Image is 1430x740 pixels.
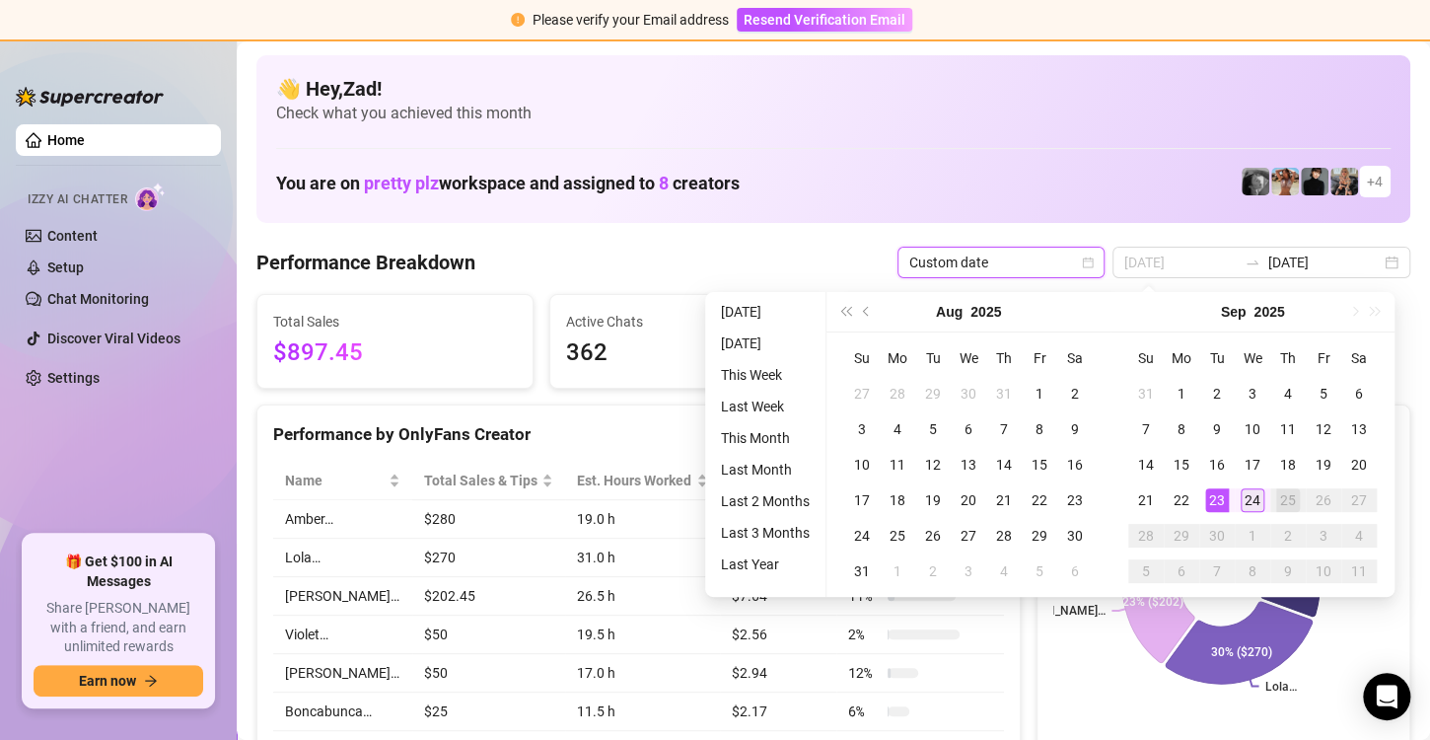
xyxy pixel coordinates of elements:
div: 10 [1312,559,1335,583]
div: 8 [1241,559,1264,583]
div: 9 [1063,417,1087,441]
div: 6 [1170,559,1193,583]
div: 13 [957,453,980,477]
span: 2 % [848,624,880,645]
th: Su [844,340,880,376]
td: 2025-08-29 [1022,518,1057,554]
td: $2.17 [720,693,836,731]
td: [PERSON_NAME]… [273,654,412,693]
td: 31.0 h [565,539,720,577]
div: 4 [992,559,1016,583]
th: Sa [1057,340,1093,376]
li: Last 2 Months [713,489,818,513]
div: 28 [992,524,1016,548]
li: Last 3 Months [713,521,818,545]
div: 11 [1347,559,1371,583]
div: 7 [1134,417,1158,441]
td: 2025-08-26 [915,518,951,554]
td: 2025-09-02 [1199,376,1235,411]
h4: Performance Breakdown [256,249,475,276]
td: 2025-09-06 [1341,376,1377,411]
li: This Week [713,363,818,387]
span: arrow-right [144,674,158,688]
li: Last Year [713,553,818,576]
td: 2025-10-02 [1270,518,1306,554]
li: This Month [713,426,818,450]
td: 2025-07-28 [880,376,915,411]
td: 2025-08-05 [915,411,951,447]
div: 2 [1205,382,1229,406]
img: logo-BBDzfeDw.svg [16,87,164,107]
td: 2025-09-26 [1306,482,1341,518]
td: 26.5 h [565,577,720,616]
span: $897.45 [273,334,517,372]
td: 2025-09-05 [1022,554,1057,589]
td: 2025-09-14 [1128,447,1164,482]
td: $2.94 [720,654,836,693]
td: 2025-09-10 [1235,411,1270,447]
div: 5 [1134,559,1158,583]
td: 2025-08-30 [1057,518,1093,554]
div: Please verify your Email address [533,9,729,31]
td: 2025-09-05 [1306,376,1341,411]
td: 2025-09-08 [1164,411,1199,447]
div: 20 [957,488,980,512]
h4: 👋 Hey, Zad ! [276,75,1391,103]
td: $25 [412,693,566,731]
td: 2025-09-27 [1341,482,1377,518]
a: Settings [47,370,100,386]
td: $280 [412,500,566,539]
td: $50 [412,616,566,654]
div: 4 [1276,382,1300,406]
span: Earn now [79,673,136,689]
td: 2025-10-09 [1270,554,1306,589]
td: 2025-10-03 [1306,518,1341,554]
div: 8 [1028,417,1051,441]
div: 2 [1276,524,1300,548]
div: 5 [921,417,945,441]
td: 2025-10-08 [1235,554,1270,589]
td: 2025-09-09 [1199,411,1235,447]
td: 2025-09-12 [1306,411,1341,447]
div: 6 [1063,559,1087,583]
th: Th [986,340,1022,376]
a: Discover Viral Videos [47,331,180,346]
img: Amber [1271,168,1299,195]
div: 20 [1347,453,1371,477]
button: Earn nowarrow-right [34,665,203,697]
button: Resend Verification Email [737,8,912,32]
td: 19.0 h [565,500,720,539]
th: We [1235,340,1270,376]
td: 2025-08-18 [880,482,915,518]
div: 7 [992,417,1016,441]
div: 26 [1312,488,1335,512]
span: Total Sales & Tips [424,470,538,491]
div: 18 [886,488,909,512]
td: 2025-10-10 [1306,554,1341,589]
td: 2025-08-10 [844,447,880,482]
td: 2025-09-07 [1128,411,1164,447]
span: pretty plz [364,173,439,193]
td: 2025-09-18 [1270,447,1306,482]
td: 2025-09-17 [1235,447,1270,482]
div: 28 [886,382,909,406]
div: 9 [1276,559,1300,583]
div: 5 [1028,559,1051,583]
div: 14 [1134,453,1158,477]
td: 2025-08-31 [844,554,880,589]
span: 8 [659,173,669,193]
td: 17.0 h [565,654,720,693]
div: 29 [921,382,945,406]
div: 25 [886,524,909,548]
a: Chat Monitoring [47,291,149,307]
img: AI Chatter [135,183,166,211]
div: 31 [850,559,874,583]
td: $202.45 [412,577,566,616]
td: 2025-08-08 [1022,411,1057,447]
td: 2025-08-03 [844,411,880,447]
span: 6 % [848,701,880,722]
td: 2025-09-03 [1235,376,1270,411]
div: 11 [886,453,909,477]
div: 15 [1028,453,1051,477]
div: 27 [957,524,980,548]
